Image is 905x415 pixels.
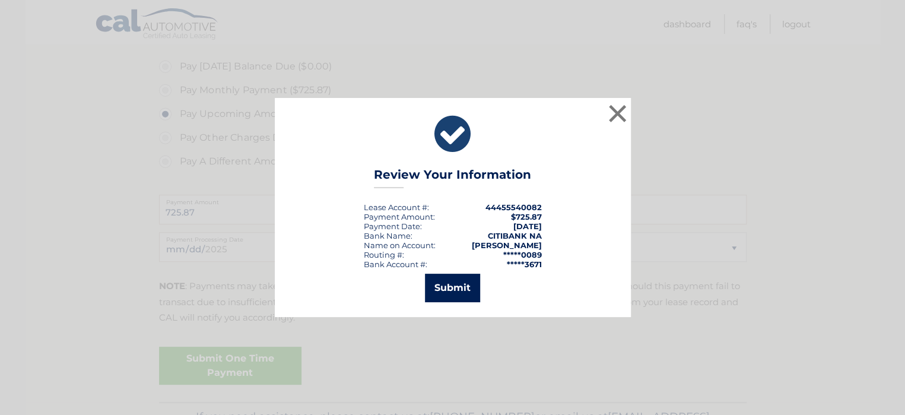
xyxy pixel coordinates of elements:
div: : [364,221,422,231]
span: [DATE] [513,221,542,231]
div: Routing #: [364,250,404,259]
div: Bank Name: [364,231,412,240]
span: Payment Date [364,221,420,231]
span: $725.87 [511,212,542,221]
button: × [606,102,630,125]
div: Bank Account #: [364,259,427,269]
div: Lease Account #: [364,202,429,212]
div: Payment Amount: [364,212,435,221]
div: Name on Account: [364,240,436,250]
strong: [PERSON_NAME] [472,240,542,250]
h3: Review Your Information [374,167,531,188]
button: Submit [425,274,480,302]
strong: CITIBANK NA [488,231,542,240]
strong: 44455540082 [485,202,542,212]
